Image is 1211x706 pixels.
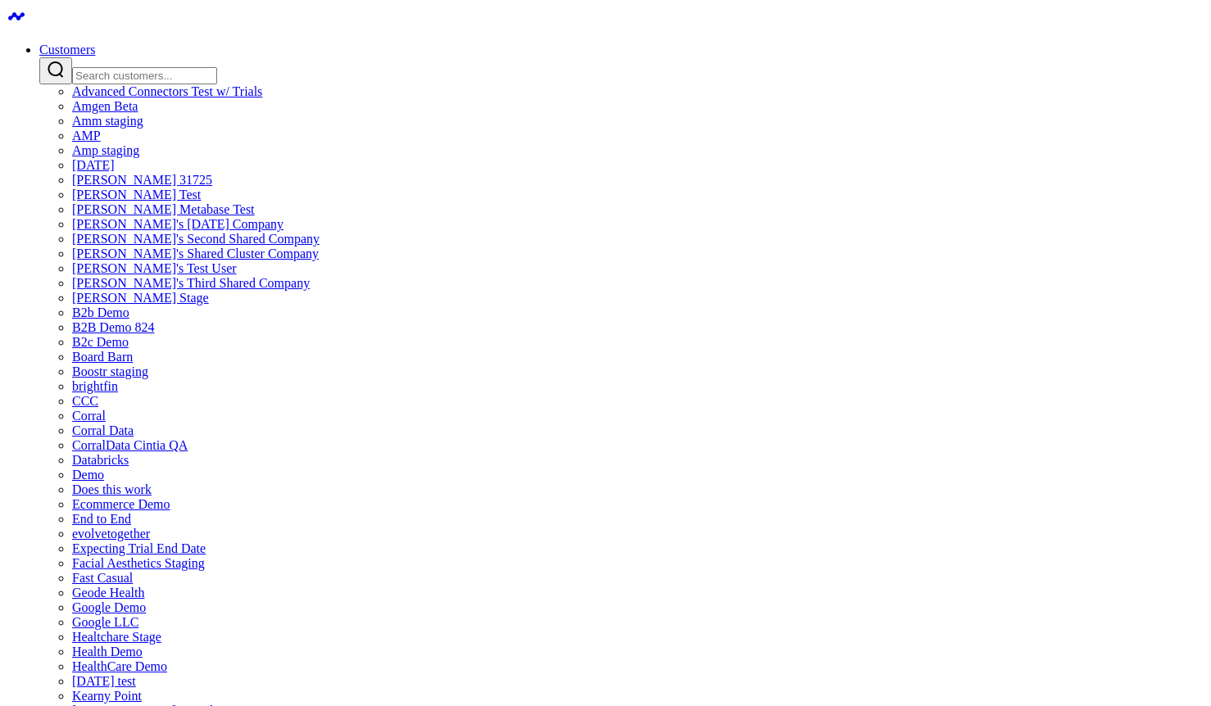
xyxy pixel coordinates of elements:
a: [DATE] test [72,674,136,688]
a: Advanced Connectors Test w/ Trials [72,84,262,98]
a: HealthCare Demo [72,659,167,673]
a: [PERSON_NAME] Metabase Test [72,202,255,216]
a: brightfin [72,379,118,393]
a: Geode Health [72,586,144,600]
a: Amgen Beta [72,99,138,113]
a: Facial Aesthetics Staging [72,556,205,570]
a: Boostr staging [72,364,148,378]
a: Fast Casual [72,571,133,585]
a: B2b Demo [72,305,129,319]
a: evolvetogether [72,527,150,541]
a: Google Demo [72,600,146,614]
a: B2B Demo 824 [72,320,154,334]
button: Search customers button [39,57,72,84]
a: CCC [72,394,98,408]
a: Amm staging [72,114,143,128]
a: [PERSON_NAME]'s Test User [72,261,237,275]
a: CorralData Cintia QA [72,438,188,452]
a: [PERSON_NAME] Stage [72,291,209,305]
a: Demo [72,468,104,482]
a: Amp staging [72,143,139,157]
a: [PERSON_NAME]'s Second Shared Company [72,232,320,246]
a: AMP [72,129,101,143]
a: [PERSON_NAME]'s [DATE] Company [72,217,283,231]
a: Does this work [72,482,152,496]
a: Corral [72,409,106,423]
a: Ecommerce Demo [72,497,170,511]
a: Google LLC [72,615,138,629]
a: Customers [39,43,95,57]
a: Health Demo [72,645,143,658]
a: Expecting Trial End Date [72,541,206,555]
input: Search customers input [72,67,217,84]
a: End to End [72,512,131,526]
a: [DATE] [72,158,115,172]
a: Healtchare Stage [72,630,161,644]
a: [PERSON_NAME] 31725 [72,173,212,187]
a: Board Barn [72,350,133,364]
a: B2c Demo [72,335,129,349]
a: Databricks [72,453,129,467]
a: Kearny Point [72,689,142,703]
a: Corral Data [72,423,134,437]
a: [PERSON_NAME]'s Shared Cluster Company [72,247,319,260]
a: [PERSON_NAME] Test [72,188,201,201]
a: [PERSON_NAME]'s Third Shared Company [72,276,310,290]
